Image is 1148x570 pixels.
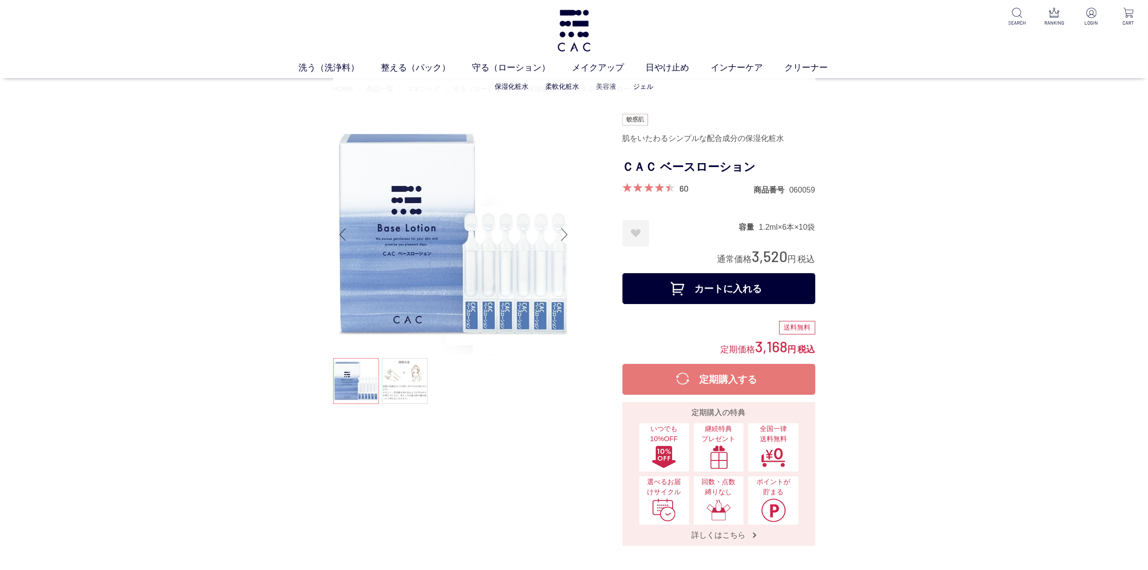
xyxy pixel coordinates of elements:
[706,445,731,469] img: 継続特典プレゼント
[798,254,815,264] span: 税込
[756,337,788,355] span: 3,168
[555,215,574,254] div: Next slide
[622,156,815,178] h1: ＣＡＣ ベースローション
[596,83,616,90] a: 美容液
[761,498,786,522] img: ポイントが貯まる
[298,61,381,74] a: 洗う（洗浄料）
[754,185,789,195] dt: 商品番号
[680,183,689,194] a: 60
[753,477,793,498] span: ポイントが貯まる
[1117,8,1140,27] a: CART
[721,344,756,354] span: 定期価格
[633,83,653,90] a: ジェル
[699,424,739,445] span: 継続特典 プレゼント
[495,83,528,90] a: 保湿化粧水
[622,402,815,546] a: 定期購入の特典 いつでも10%OFFいつでも10%OFF 継続特典プレゼント継続特典プレゼント 全国一律送料無料全国一律送料無料 選べるお届けサイクル選べるお届けサイクル 回数・点数縛りなし回数...
[646,61,711,74] a: 日やけ止め
[651,445,676,469] img: いつでも10%OFF
[706,498,731,522] img: 回数・点数縛りなし
[753,424,793,445] span: 全国一律 送料無料
[644,424,684,445] span: いつでも10%OFF
[788,254,797,264] span: 円
[622,130,815,147] div: 肌をいたわるシンプルな配合成分の保湿化粧水
[739,222,759,232] dt: 容量
[555,10,592,52] img: logo
[626,407,811,418] div: 定期購入の特典
[381,61,472,74] a: 整える（パック）
[333,215,352,254] div: Previous slide
[1080,8,1103,27] a: LOGIN
[699,477,739,498] span: 回数・点数縛りなし
[784,61,850,74] a: クリーナー
[789,185,815,195] dd: 060059
[1005,8,1029,27] a: SEARCH
[788,345,797,354] span: 円
[622,273,815,304] button: カートに入れる
[644,477,684,498] span: 選べるお届けサイクル
[1042,19,1066,27] p: RANKING
[1042,8,1066,27] a: RANKING
[622,220,649,247] a: お気に入りに登録する
[752,247,788,265] span: 3,520
[761,445,786,469] img: 全国一律送料無料
[759,222,815,232] dd: 1.2ml×6本×10袋
[333,114,574,355] img: ＣＡＣ ベースローション
[572,61,646,74] a: メイクアップ
[651,498,676,522] img: 選べるお届けサイクル
[779,321,815,334] div: 送料無料
[622,114,648,125] img: 敏感肌
[717,254,752,264] span: 通常価格
[545,83,579,90] a: 柔軟化粧水
[472,61,572,74] a: 守る（ローション）
[682,530,756,540] span: 詳しくはこちら
[798,345,815,354] span: 税込
[1117,19,1140,27] p: CART
[711,61,784,74] a: インナーケア
[622,364,815,395] button: 定期購入する
[1005,19,1029,27] p: SEARCH
[1080,19,1103,27] p: LOGIN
